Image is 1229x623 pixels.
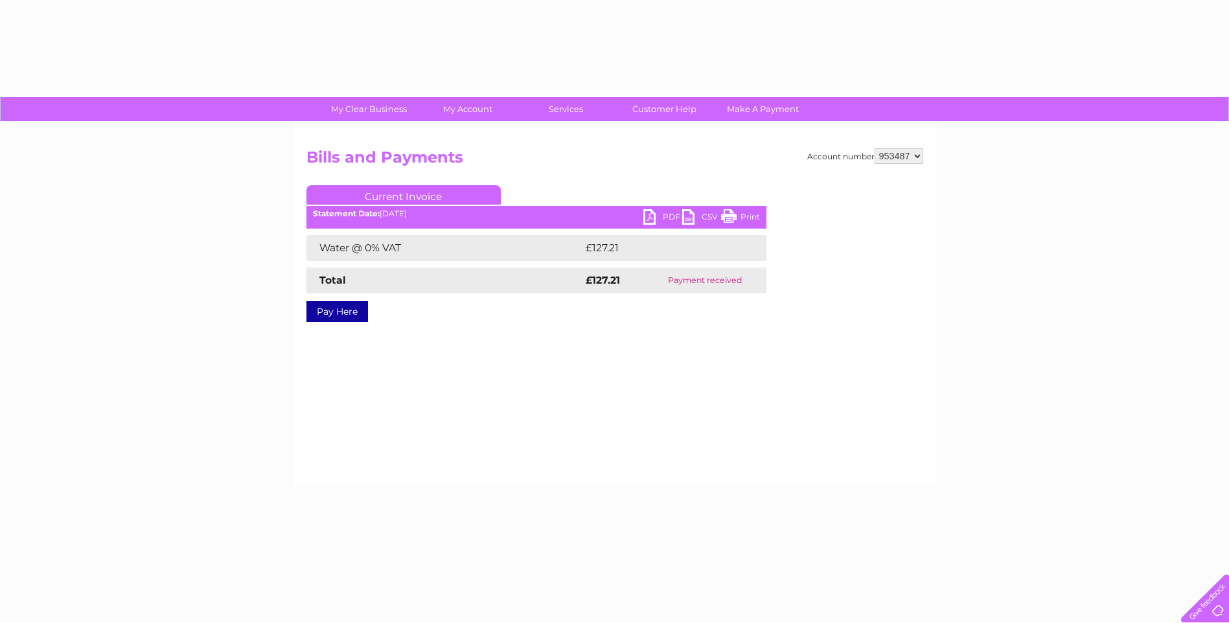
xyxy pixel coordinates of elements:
a: Make A Payment [709,97,816,121]
td: £127.21 [582,235,741,261]
a: PDF [643,209,682,228]
a: My Clear Business [316,97,422,121]
a: Customer Help [611,97,718,121]
a: CSV [682,209,721,228]
b: Statement Date: [313,209,380,218]
a: Services [512,97,619,121]
a: My Account [414,97,521,121]
a: Pay Here [306,301,368,322]
strong: £127.21 [586,274,620,286]
strong: Total [319,274,346,286]
a: Print [721,209,760,228]
div: [DATE] [306,209,766,218]
td: Water @ 0% VAT [306,235,582,261]
div: Account number [807,148,923,164]
h2: Bills and Payments [306,148,923,173]
td: Payment received [644,267,766,293]
a: Current Invoice [306,185,501,205]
